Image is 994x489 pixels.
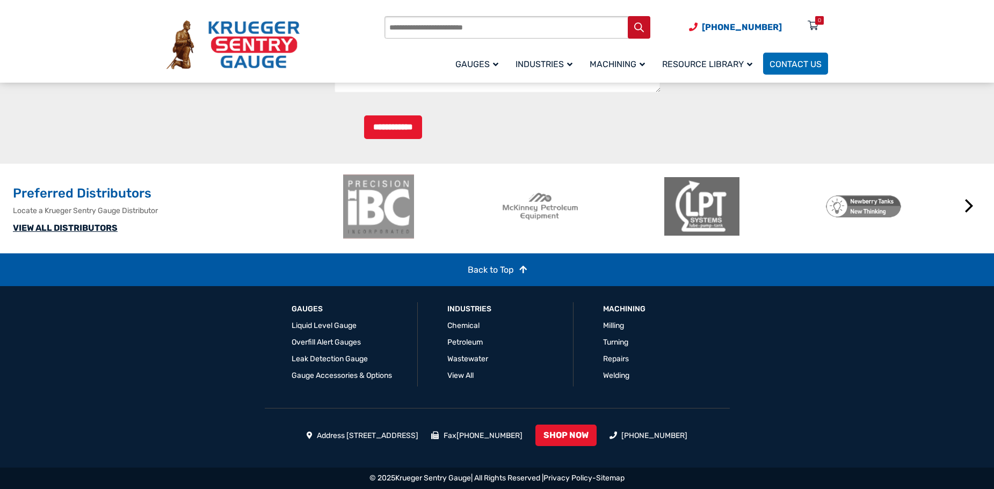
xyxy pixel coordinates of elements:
[509,51,583,76] a: Industries
[621,431,687,440] a: [PHONE_NUMBER]
[341,174,416,239] img: ibc-logo
[603,321,624,330] a: Milling
[763,53,828,75] a: Contact Us
[656,51,763,76] a: Resource Library
[770,59,822,69] span: Contact Us
[13,223,118,233] a: VIEW ALL DISTRIBUTORS
[447,354,488,363] a: Wastewater
[662,59,752,69] span: Resource Library
[653,245,664,256] button: 2 of 2
[603,304,645,315] a: Machining
[596,473,625,483] a: Sitemap
[603,338,628,347] a: Turning
[447,371,474,380] a: View All
[292,321,357,330] a: Liquid Level Gauge
[292,371,392,380] a: Gauge Accessories & Options
[166,20,300,70] img: Krueger Sentry Gauge
[307,430,419,441] li: Address [STREET_ADDRESS]
[455,59,498,69] span: Gauges
[590,59,645,69] span: Machining
[395,473,471,483] a: Krueger Sentry Gauge
[447,304,491,315] a: Industries
[826,174,901,239] img: Newberry Tanks
[449,51,509,76] a: Gauges
[689,20,782,34] a: Phone Number (920) 434-8860
[13,185,336,202] h2: Preferred Distributors
[292,354,368,363] a: Leak Detection Gauge
[603,371,629,380] a: Welding
[543,473,592,483] a: Privacy Policy
[669,245,680,256] button: 3 of 2
[535,425,597,446] a: SHOP NOW
[292,304,323,315] a: GAUGES
[447,321,480,330] a: Chemical
[959,195,980,217] button: Next
[447,338,483,347] a: Petroleum
[583,51,656,76] a: Machining
[637,245,648,256] button: 1 of 2
[13,205,336,216] p: Locate a Krueger Sentry Gauge Distributor
[818,16,821,25] div: 0
[292,338,361,347] a: Overfill Alert Gauges
[431,430,523,441] li: Fax
[603,354,629,363] a: Repairs
[503,174,578,239] img: McKinney Petroleum Equipment
[516,59,572,69] span: Industries
[664,174,739,239] img: LPT
[702,22,782,32] span: [PHONE_NUMBER]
